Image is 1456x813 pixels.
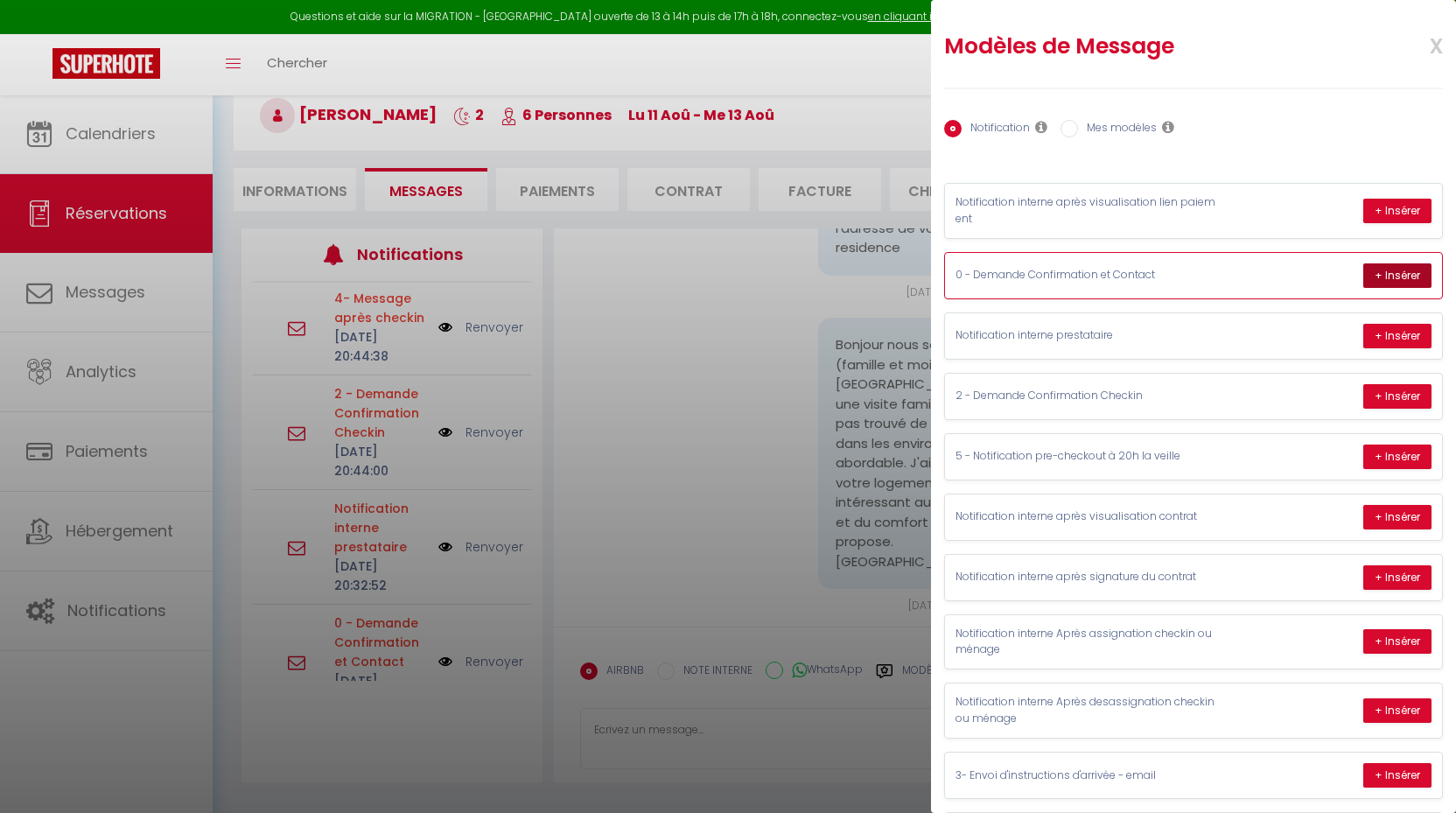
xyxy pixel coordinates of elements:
button: + Insérer [1363,698,1431,723]
button: + Insérer [1363,629,1431,654]
span: x [1388,24,1443,65]
p: 0 - Demande Confirmation et Contact [955,267,1218,284]
label: Notification [962,120,1030,139]
button: + Insérer [1363,763,1431,788]
p: Notification interne après visualisation lien paiement [955,194,1218,228]
button: + Insérer [1363,505,1431,529]
p: 2 - Demande Confirmation Checkin [955,388,1218,404]
button: Open LiveChat chat widget [14,7,66,60]
p: Notification interne après signature du contrat [955,569,1218,585]
p: 5 - Notification pre-checkout à 20h la veille [955,448,1218,465]
button: + Insérer [1363,384,1431,409]
button: + Insérer [1363,263,1431,288]
i: Les notifications sont visibles par toi et ton équipe [1035,120,1047,134]
button: + Insérer [1363,445,1431,469]
p: Notification interne Après desassignation checkin ou ménage [955,694,1218,727]
h2: Modèles de Message [944,32,1352,60]
button: + Insérer [1363,324,1431,348]
p: Notification interne après visualisation contrat [955,508,1218,525]
i: Les modèles généraux sont visibles par vous et votre équipe [1162,120,1174,134]
p: Notification interne Après assignation checkin ou ménage [955,626,1218,659]
button: + Insérer [1363,565,1431,590]
button: + Insérer [1363,199,1431,223]
p: 3- Envoi d'instructions d'arrivée - email [955,767,1218,784]
p: Notification interne prestataire [955,327,1218,344]
label: Mes modèles [1078,120,1157,139]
